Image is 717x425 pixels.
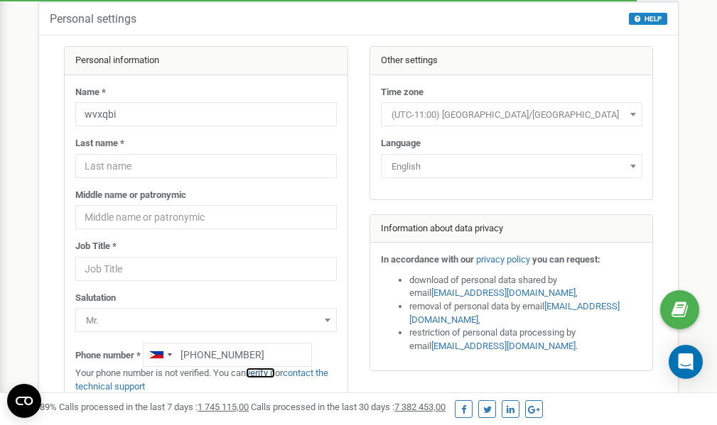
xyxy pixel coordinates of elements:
[431,341,576,351] a: [EMAIL_ADDRESS][DOMAIN_NAME]
[532,254,600,265] strong: you can request:
[144,343,176,366] div: Telephone country code
[669,345,703,379] div: Open Intercom Messenger
[381,102,642,126] span: (UTC-11:00) Pacific/Midway
[386,157,637,177] span: English
[75,137,124,150] label: Last name *
[246,368,275,378] a: verify it
[370,215,653,243] div: Information about data privacy
[409,301,620,325] a: [EMAIL_ADDRESS][DOMAIN_NAME]
[80,311,332,331] span: Mr.
[381,137,421,150] label: Language
[75,308,337,332] span: Mr.
[381,86,424,99] label: Time zone
[75,368,328,392] a: contact the technical support
[386,105,637,125] span: (UTC-11:00) Pacific/Midway
[370,47,653,75] div: Other settings
[75,257,337,281] input: Job Title
[143,343,312,367] input: +1-800-555-55-55
[65,47,347,75] div: Personal information
[50,13,136,26] h5: Personal settings
[75,102,337,126] input: Name
[431,287,576,298] a: [EMAIL_ADDRESS][DOMAIN_NAME]
[75,292,116,305] label: Salutation
[251,402,446,412] span: Calls processed in the last 30 days :
[381,154,642,178] span: English
[409,300,642,326] li: removal of personal data by email ,
[409,274,642,300] li: download of personal data shared by email ,
[409,326,642,353] li: restriction of personal data processing by email .
[476,254,530,265] a: privacy policy
[75,86,106,99] label: Name *
[7,384,41,418] button: Open CMP widget
[381,254,474,265] strong: In accordance with our
[75,205,337,229] input: Middle name or patronymic
[75,154,337,178] input: Last name
[75,367,337,393] p: Your phone number is not verified. You can or
[59,402,249,412] span: Calls processed in the last 7 days :
[75,240,117,253] label: Job Title *
[75,189,186,202] label: Middle name or patronymic
[394,402,446,412] u: 7 382 453,00
[629,13,667,25] button: HELP
[198,402,249,412] u: 1 745 115,00
[75,349,141,363] label: Phone number *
